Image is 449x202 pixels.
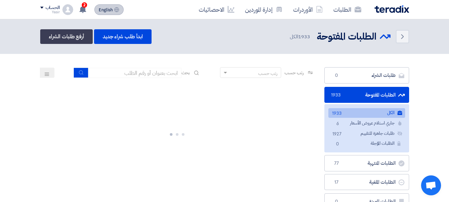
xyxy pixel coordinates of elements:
[333,179,341,186] span: 17
[334,110,342,117] span: 1933
[40,10,60,14] div: Yasir
[328,139,405,148] a: الطلبات المؤجلة
[334,120,342,127] span: 6
[324,155,409,171] a: الطلبات المنتهية77
[82,2,87,8] span: 2
[333,92,341,99] span: 1933
[328,2,367,17] a: الطلبات
[94,4,124,15] button: English
[334,141,342,148] span: 0
[290,33,311,41] span: الكل
[284,69,303,76] span: رتب حسب
[328,108,405,118] a: الكل
[324,67,409,84] a: طلبات الشراء0
[88,68,181,78] input: ابحث بعنوان أو رقم الطلب
[324,87,409,103] a: الطلبات المفتوحة1933
[328,118,405,128] a: جاري استلام عروض الأسعار
[317,30,377,43] h2: الطلبات المفتوحة
[46,5,60,11] div: الحساب
[298,33,310,40] span: 1933
[333,160,341,167] span: 77
[94,29,152,44] a: ابدأ طلب شراء جديد
[375,5,409,13] img: Teradix logo
[193,2,240,17] a: الاحصائيات
[240,2,288,17] a: إدارة الموردين
[324,174,409,190] a: الطلبات الملغية17
[334,131,342,138] span: 1927
[288,2,328,17] a: الأوردرات
[62,4,73,15] img: profile_test.png
[181,69,190,76] span: بحث
[328,129,405,138] a: طلبات جاهزة للتقييم
[258,70,278,77] div: رتب حسب
[421,175,441,195] div: Open chat
[99,8,113,12] span: English
[333,72,341,79] span: 0
[40,29,93,44] a: أرفع طلبات الشراء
